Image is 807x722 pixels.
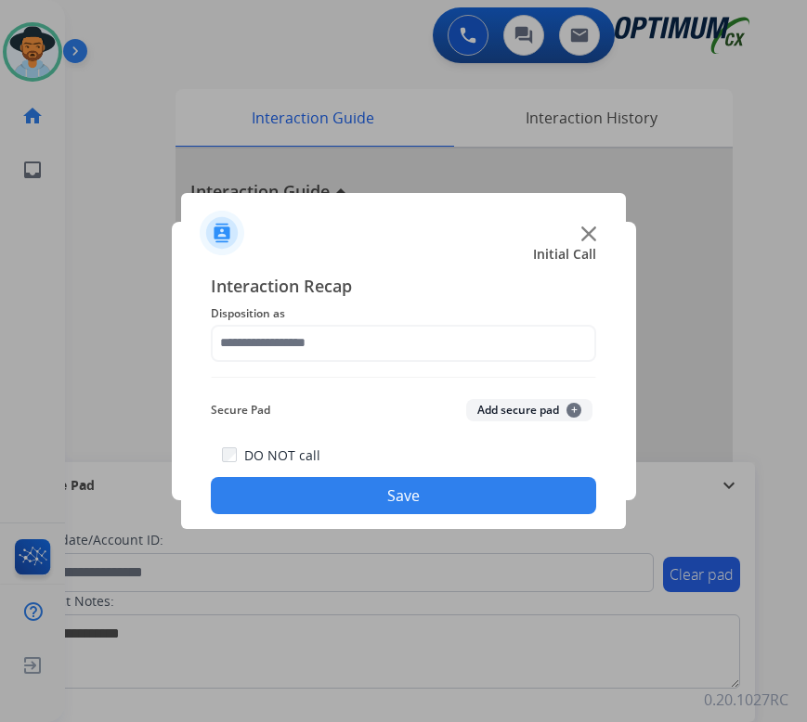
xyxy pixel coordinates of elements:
span: Disposition as [211,303,596,325]
span: Secure Pad [211,399,270,421]
img: contact-recap-line.svg [211,377,596,378]
span: Initial Call [533,245,596,264]
button: Add secure pad+ [466,399,592,421]
img: contactIcon [200,211,244,255]
label: DO NOT call [244,446,320,465]
p: 0.20.1027RC [704,689,788,711]
span: Interaction Recap [211,273,596,303]
span: + [566,403,581,418]
button: Save [211,477,596,514]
